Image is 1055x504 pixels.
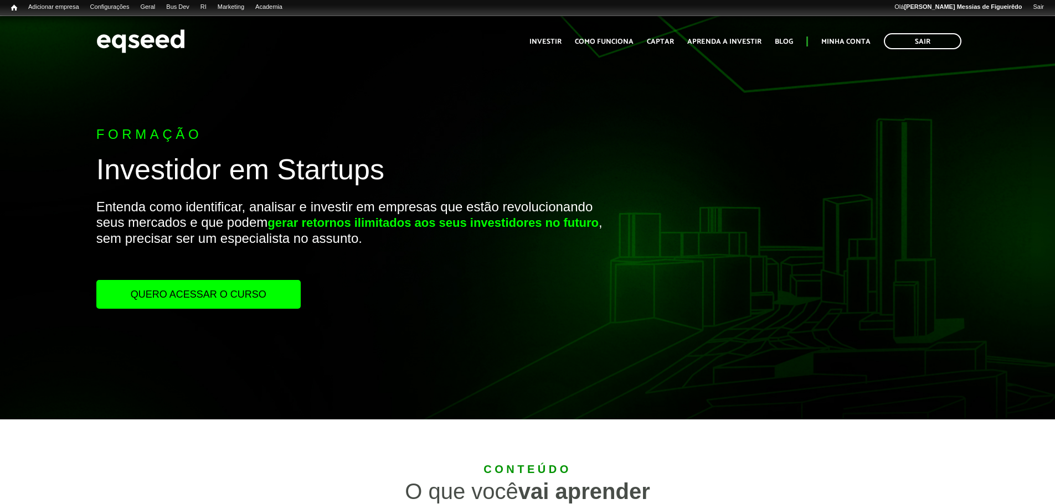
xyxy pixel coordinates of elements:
a: Captar [647,38,674,45]
a: Olá[PERSON_NAME] Messias de Figueirêdo [889,3,1027,12]
strong: vai aprender [518,479,650,503]
a: Início [6,3,23,13]
p: Formação [96,127,608,143]
h1: Investidor em Startups [96,154,608,191]
p: Entenda como identificar, analisar e investir em empresas que estão revolucionando seus mercados ... [96,199,608,280]
a: Marketing [212,3,250,12]
a: Adicionar empresa [23,3,85,12]
a: Sair [884,33,961,49]
a: Academia [250,3,288,12]
a: Investir [529,38,562,45]
a: Sair [1027,3,1049,12]
a: Aprenda a investir [687,38,761,45]
a: RI [195,3,212,12]
a: Minha conta [821,38,871,45]
a: Bus Dev [161,3,195,12]
a: Blog [775,38,793,45]
a: Quero acessar o curso [96,280,301,309]
div: Conteúdo [184,464,871,475]
strong: gerar retornos ilimitados aos seus investidores no futuro [267,216,599,230]
div: O que você [184,480,871,502]
a: Geral [135,3,161,12]
a: Configurações [85,3,135,12]
strong: [PERSON_NAME] Messias de Figueirêdo [904,3,1022,10]
a: Como funciona [575,38,634,45]
span: Início [11,4,17,12]
img: EqSeed [96,27,185,56]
